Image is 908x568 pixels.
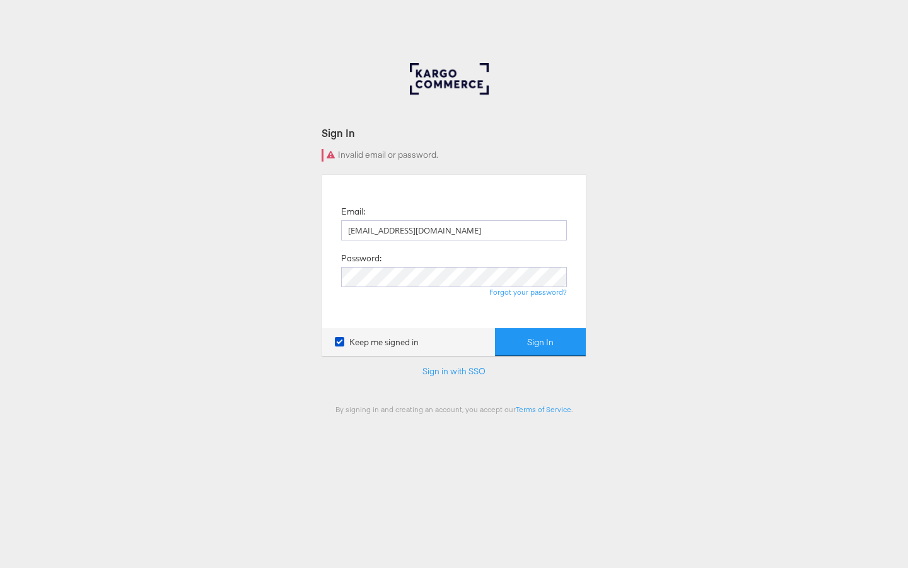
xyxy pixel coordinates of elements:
[489,287,567,297] a: Forgot your password?
[341,252,381,264] label: Password:
[341,206,365,218] label: Email:
[335,336,419,348] label: Keep me signed in
[422,365,486,377] a: Sign in with SSO
[495,328,586,357] button: Sign In
[341,220,567,240] input: Email
[322,149,586,162] div: Invalid email or password.
[322,405,586,414] div: By signing in and creating an account, you accept our .
[516,405,571,414] a: Terms of Service
[322,126,586,140] div: Sign In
